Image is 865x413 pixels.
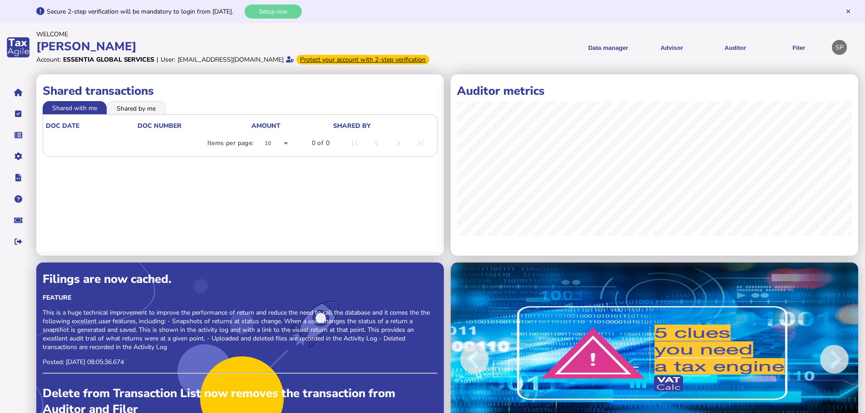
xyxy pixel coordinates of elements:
[36,30,430,39] div: Welcome
[312,139,329,148] div: 0 of 0
[157,55,158,64] div: |
[43,293,437,302] div: Feature
[46,121,137,130] div: doc date
[46,121,79,130] div: doc date
[333,121,432,130] div: shared by
[207,139,254,148] div: Items per page:
[9,168,28,187] button: Developer hub links
[9,147,28,166] button: Manage settings
[43,358,437,366] p: Posted: [DATE] 08:05:36.674
[251,121,280,130] div: Amount
[43,271,437,287] div: Filings are now cached.
[43,101,107,114] li: Shared with me
[643,36,700,58] button: Shows a dropdown of VAT Advisor options
[9,211,28,230] button: Raise a support ticket
[286,56,294,63] i: Email verified
[251,121,332,130] div: Amount
[9,189,28,209] button: Help pages
[177,55,284,64] div: [EMAIL_ADDRESS][DOMAIN_NAME]
[138,121,251,130] div: doc number
[9,232,28,251] button: Sign out
[36,55,61,64] div: Account:
[15,135,22,136] i: Data manager
[707,36,764,58] button: Auditor
[845,8,851,15] button: Hide message
[47,7,242,16] div: Secure 2-step verification will be mandatory to login from [DATE].
[434,36,828,58] menu: navigate products
[770,36,827,58] button: Filer
[9,126,28,145] button: Data manager
[43,83,437,99] h1: Shared transactions
[161,55,175,64] div: User:
[138,121,182,130] div: doc number
[9,83,28,102] button: Home
[580,36,637,58] button: Shows a dropdown of Data manager options
[245,5,302,19] button: Setup now
[107,101,166,114] li: Shared by me
[333,121,371,130] div: shared by
[9,104,28,123] button: Tasks
[832,40,847,55] div: Profile settings
[43,308,437,351] p: This is a huge technical improvement to improve the performance of return and reduce the need to ...
[457,83,852,99] h1: Auditor metrics
[63,55,154,64] div: Essentia Global Services
[296,55,429,64] div: From Oct 1, 2025, 2-step verification will be required to login. Set it up now...
[36,39,430,54] div: [PERSON_NAME]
